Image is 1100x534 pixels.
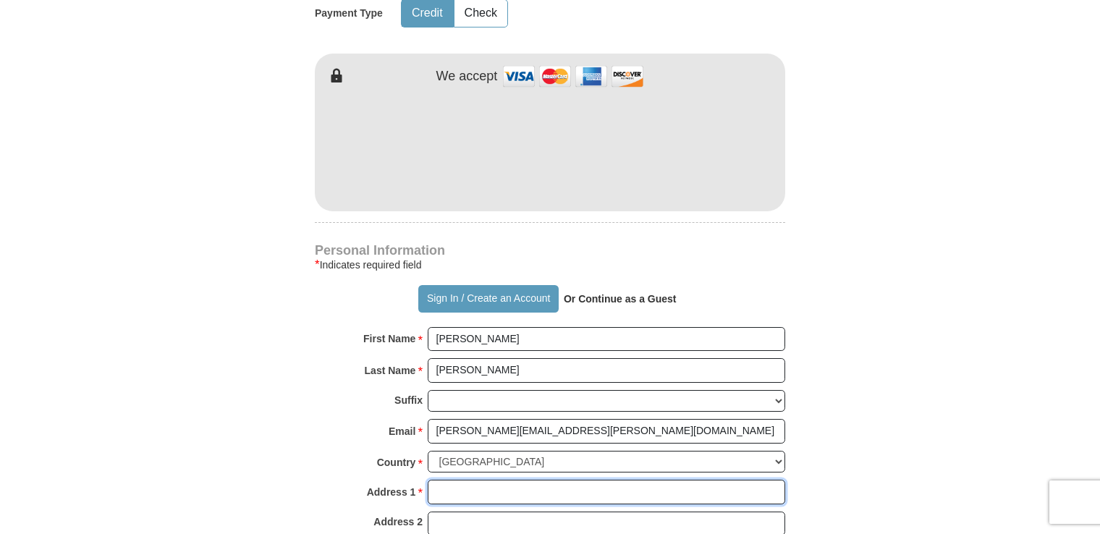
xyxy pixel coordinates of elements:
h4: We accept [436,69,498,85]
strong: Last Name [365,360,416,381]
h4: Personal Information [315,245,785,256]
img: credit cards accepted [501,61,646,92]
strong: Email [389,421,415,441]
strong: Suffix [394,390,423,410]
strong: Or Continue as a Guest [564,293,677,305]
div: Indicates required field [315,256,785,274]
strong: Address 1 [367,482,416,502]
button: Sign In / Create an Account [418,285,558,313]
strong: Address 2 [373,512,423,532]
strong: First Name [363,329,415,349]
strong: Country [377,452,416,472]
h5: Payment Type [315,7,383,20]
